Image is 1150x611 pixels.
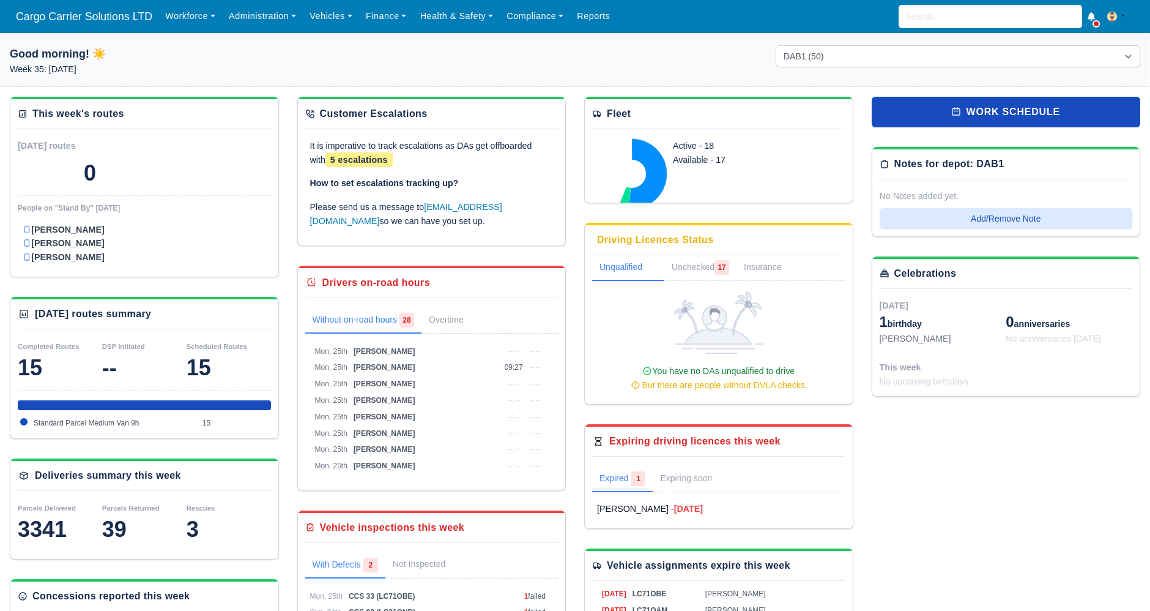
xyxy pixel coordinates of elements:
span: Mon, 25th [315,462,347,470]
span: Mon, 25th [315,363,347,372]
span: [PERSON_NAME] [354,445,415,454]
span: 2 [363,558,378,572]
button: Add/Remove Note [880,208,1133,229]
a: [PERSON_NAME] -[DATE] [597,502,840,516]
span: --:-- [529,380,541,388]
span: [PERSON_NAME] [354,413,415,421]
div: Notes for depot: DAB1 [894,157,1004,171]
span: 09:27 [505,363,523,372]
div: anniversaries [1006,312,1132,332]
span: No anniversaries [DATE] [1006,334,1101,343]
span: 1 [880,313,888,330]
a: Expiring soon [653,467,736,492]
span: --:-- [508,380,519,388]
small: Completed Routes [18,343,80,350]
div: 0 [84,161,96,186]
div: Vehicle assignments expire this week [607,558,790,573]
span: --:-- [529,445,541,454]
a: Vehicles [303,4,359,28]
div: You have no DAs unqualified to drive [597,364,840,392]
a: [EMAIL_ADDRESS][DOMAIN_NAME] [310,202,502,226]
a: Unchecked [664,255,736,281]
td: failed [521,588,558,605]
span: [PERSON_NAME] [354,429,415,438]
div: Driving Licences Status [597,233,714,247]
td: 15 [199,415,271,432]
a: Not Inspected [385,553,453,576]
a: [PERSON_NAME] [23,250,266,264]
a: With Defects [305,553,385,579]
a: work schedule [872,97,1141,127]
a: Cargo Carrier Solutions LTD [10,5,158,29]
span: CCS 33 (LC71OBE) [349,592,415,601]
small: DSP Initiated [102,343,145,350]
span: [PERSON_NAME] [354,363,415,372]
small: Parcels Returned [102,504,160,512]
div: Celebrations [894,266,957,281]
span: 17 [714,260,729,275]
div: [DATE] routes summary [35,307,151,321]
span: 0 [1006,313,1014,330]
div: Deliveries summary this week [35,468,181,483]
p: How to set escalations tracking up? [310,176,554,190]
span: Mon, 25th [315,445,347,454]
div: This week's routes [32,107,124,121]
span: [PERSON_NAME] [354,396,415,405]
p: Week 35: [DATE] [10,62,374,77]
span: Mon, 25th [315,347,347,356]
a: Administration [222,4,303,28]
div: 3 [187,517,271,542]
strong: [DATE] [674,504,703,514]
span: --:-- [529,462,541,470]
h1: Good morning! ☀️ [10,45,374,62]
span: --:-- [529,347,541,356]
span: --:-- [508,445,519,454]
a: Workforce [158,4,222,28]
div: Customer Escalations [320,107,428,121]
a: Compliance [500,4,570,28]
div: Fleet [607,107,631,121]
span: [PERSON_NAME] [354,380,415,388]
span: Mon, 25th [315,380,347,388]
small: Scheduled Routes [187,343,247,350]
span: [PERSON_NAME] [354,462,415,470]
span: Standard Parcel Medium Van 9h [34,419,139,427]
a: Overtime [421,308,488,334]
span: 28 [399,313,414,328]
span: --:-- [508,396,519,405]
small: Rescues [187,504,215,512]
span: --:-- [508,429,519,438]
div: 15 [18,356,102,380]
span: [DATE] [880,301,908,310]
span: Mon, 25th [315,413,347,421]
a: Health & Safety [414,4,500,28]
div: -- [102,356,187,380]
span: --:-- [529,413,541,421]
span: LC71OBE [632,590,666,598]
span: --:-- [508,347,519,356]
span: --:-- [529,363,541,372]
a: Finance [359,4,414,28]
div: But there are people without DVLA checks. [597,378,840,392]
span: Mon, 25th [310,592,343,601]
div: Concessions reported this week [32,589,190,604]
span: --:-- [529,429,541,438]
span: [PERSON_NAME] [705,590,766,598]
div: birthday [880,312,1006,332]
span: No upcoming birthdays [880,377,969,386]
span: --:-- [508,462,519,470]
a: Expired [592,467,653,492]
span: 1 [524,592,529,601]
span: --:-- [508,413,519,421]
a: Reports [570,4,617,28]
span: --:-- [529,396,541,405]
a: [PERSON_NAME] [23,236,266,250]
span: 5 escalations [325,152,393,167]
span: Mon, 25th [315,429,347,438]
p: Please send us a message to so we can have you set up. [310,200,554,228]
a: [PERSON_NAME] [23,223,266,237]
div: No Notes added yet. [880,189,1133,203]
span: Mon, 25th [315,396,347,405]
div: Active - 18 [673,139,799,153]
span: [PERSON_NAME] [354,347,415,356]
